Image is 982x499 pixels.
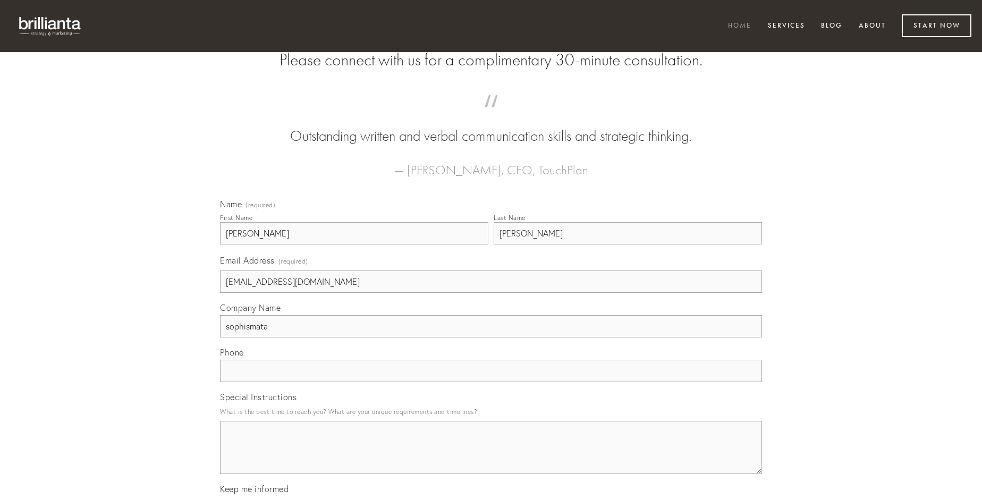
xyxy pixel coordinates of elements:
[220,392,297,402] span: Special Instructions
[852,18,893,35] a: About
[220,199,242,209] span: Name
[220,347,244,358] span: Phone
[278,254,308,268] span: (required)
[245,202,275,208] span: (required)
[220,214,252,222] div: First Name
[220,255,275,266] span: Email Address
[902,14,971,37] a: Start Now
[11,11,90,41] img: brillianta - research, strategy, marketing
[494,214,526,222] div: Last Name
[220,302,281,313] span: Company Name
[237,147,745,181] figcaption: — [PERSON_NAME], CEO, TouchPlan
[237,105,745,126] span: “
[814,18,849,35] a: Blog
[220,50,762,70] h2: Please connect with us for a complimentary 30-minute consultation.
[220,484,289,494] span: Keep me informed
[761,18,812,35] a: Services
[721,18,758,35] a: Home
[220,404,762,419] p: What is the best time to reach you? What are your unique requirements and timelines?
[237,105,745,147] blockquote: Outstanding written and verbal communication skills and strategic thinking.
